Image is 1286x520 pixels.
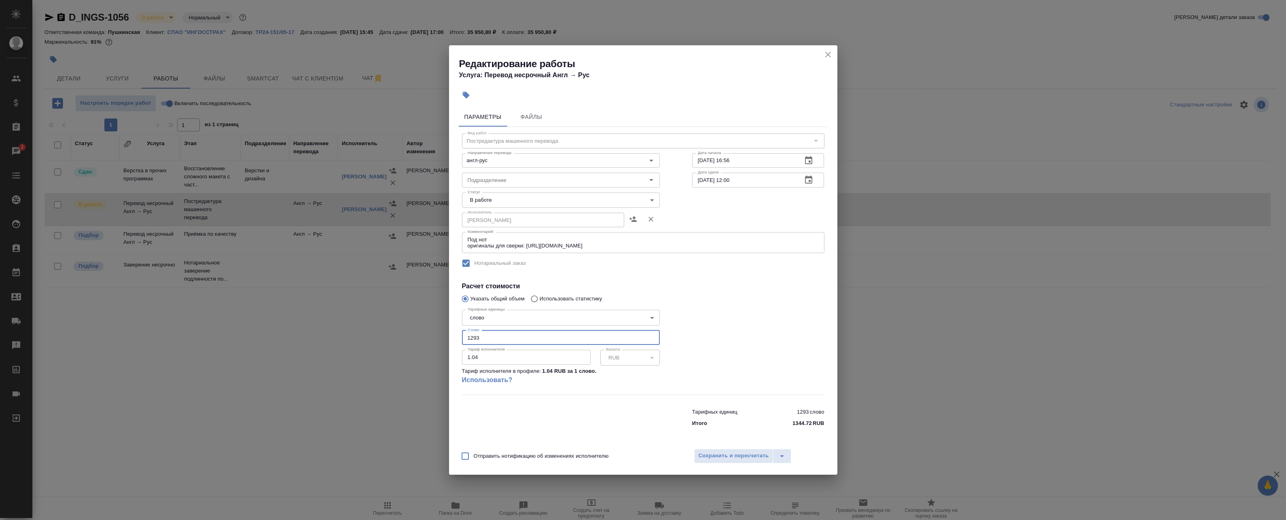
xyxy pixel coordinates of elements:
h4: Услуга: Перевод несрочный Англ → Рус [459,70,837,80]
div: слово [462,310,660,325]
p: RUB [813,419,824,427]
h2: Редактирование работы [459,57,837,70]
div: В работе [462,192,660,208]
a: Использовать? [462,375,660,385]
button: Удалить [642,209,660,229]
button: Сохранить и пересчитать [694,449,773,463]
button: Добавить тэг [457,86,475,104]
p: 1.04 RUB за 1 слово . [542,367,596,375]
span: Нотариальный заказ [475,259,526,267]
span: Отправить нотификацию об изменениях исполнителю [474,452,609,460]
p: Тариф исполнителя в профиле: [462,367,541,375]
div: split button [694,449,792,463]
div: RUB [600,350,660,365]
span: Сохранить и пересчитать [699,451,769,461]
button: Назначить [624,209,642,229]
button: Open [646,174,657,186]
span: Файлы [512,112,551,122]
button: Open [646,155,657,166]
button: close [822,49,834,61]
span: Параметры [464,112,502,122]
p: Итого [692,419,707,427]
h4: Расчет стоимости [462,281,824,291]
p: Тарифных единиц [692,408,737,416]
button: RUB [606,354,622,361]
p: 1293 [797,408,809,416]
button: В работе [468,197,494,203]
p: 1344.72 [792,419,812,427]
textarea: Под нот оригиналы для сверки: [URL][DOMAIN_NAME] [468,237,819,249]
p: слово [809,408,824,416]
button: слово [468,314,487,321]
